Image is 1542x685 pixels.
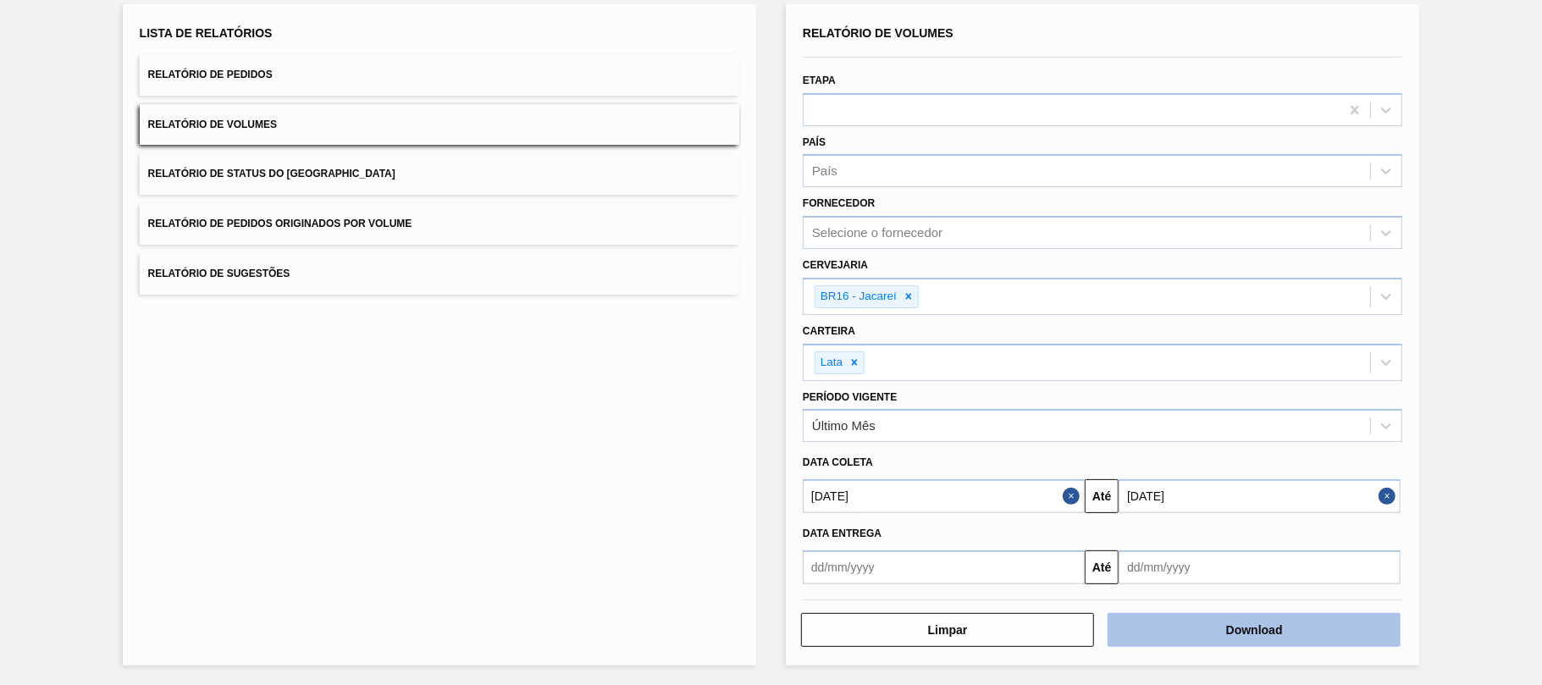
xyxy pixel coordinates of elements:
label: Carteira [803,325,855,337]
button: Relatório de Pedidos Originados por Volume [140,203,739,245]
span: Lista de Relatórios [140,26,273,40]
button: Download [1108,613,1401,647]
button: Até [1085,550,1119,584]
button: Até [1085,479,1119,513]
input: dd/mm/yyyy [1119,550,1401,584]
span: Relatório de Volumes [148,119,277,130]
label: Cervejaria [803,259,868,271]
button: Relatório de Pedidos [140,54,739,96]
div: Lata [815,352,845,373]
input: dd/mm/yyyy [1119,479,1401,513]
button: Relatório de Status do [GEOGRAPHIC_DATA] [140,153,739,195]
input: dd/mm/yyyy [803,479,1085,513]
span: Relatório de Pedidos Originados por Volume [148,218,412,229]
span: Data Entrega [803,528,882,539]
span: Relatório de Pedidos [148,69,273,80]
div: Último Mês [812,419,876,434]
input: dd/mm/yyyy [803,550,1085,584]
button: Limpar [801,613,1094,647]
button: Relatório de Volumes [140,104,739,146]
button: Close [1379,479,1401,513]
label: Etapa [803,75,836,86]
span: Data coleta [803,456,873,468]
span: Relatório de Volumes [803,26,953,40]
button: Close [1063,479,1085,513]
div: BR16 - Jacareí [815,286,899,307]
div: País [812,164,837,179]
div: Selecione o fornecedor [812,226,942,240]
span: Relatório de Status do [GEOGRAPHIC_DATA] [148,168,395,180]
button: Relatório de Sugestões [140,253,739,295]
span: Relatório de Sugestões [148,268,290,279]
label: País [803,136,826,148]
label: Período Vigente [803,391,897,403]
label: Fornecedor [803,197,875,209]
